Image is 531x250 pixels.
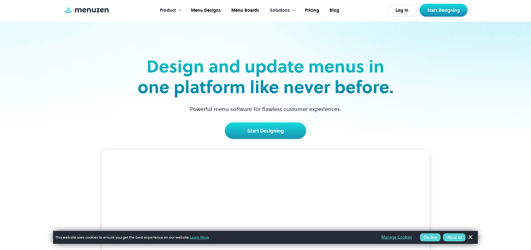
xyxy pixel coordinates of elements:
p: Powerful menu software for flawless customer experiences. [182,105,349,113]
a: Menu Boards [225,1,264,20]
a: Blog [324,1,344,20]
a: Menu Designs [185,1,225,20]
div: Solutions [264,1,299,20]
div: Product [154,1,185,20]
a: Start Designing [225,122,306,139]
div: Solutions [270,7,290,14]
a: Pricing [299,1,324,20]
a: Manage Cookies [381,234,412,241]
a: Start Designing [420,4,468,17]
div: Product [160,7,176,14]
span: This website uses cookies to ensure you get the best experience on our website. [55,235,372,240]
a: Dismiss Banner [466,233,475,242]
a: Learn More [190,235,209,240]
button: Decline [420,233,441,241]
a: Log In [387,4,416,17]
h2: Design and update menus in one platform like never before. [136,56,395,97]
button: Allow All [443,233,466,241]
